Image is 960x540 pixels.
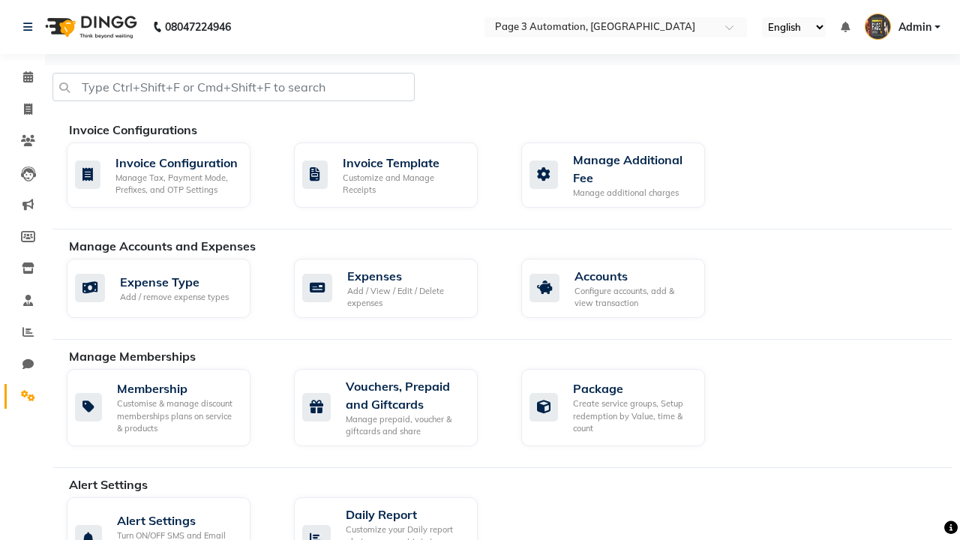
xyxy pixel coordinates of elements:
[347,285,466,310] div: Add / View / Edit / Delete expenses
[165,6,231,48] b: 08047224946
[573,379,693,397] div: Package
[115,154,238,172] div: Invoice Configuration
[294,369,499,446] a: Vouchers, Prepaid and GiftcardsManage prepaid, voucher & giftcards and share
[38,6,141,48] img: logo
[67,369,271,446] a: MembershipCustomise & manage discount memberships plans on service & products
[346,377,466,413] div: Vouchers, Prepaid and Giftcards
[67,142,271,208] a: Invoice ConfigurationManage Tax, Payment Mode, Prefixes, and OTP Settings
[343,154,466,172] div: Invoice Template
[521,369,726,446] a: PackageCreate service groups, Setup redemption by Value, time & count
[347,267,466,285] div: Expenses
[343,172,466,196] div: Customize and Manage Receipts
[521,259,726,318] a: AccountsConfigure accounts, add & view transaction
[573,397,693,435] div: Create service groups, Setup redemption by Value, time & count
[573,187,693,199] div: Manage additional charges
[346,413,466,438] div: Manage prepaid, voucher & giftcards and share
[898,19,931,35] span: Admin
[865,13,891,40] img: Admin
[115,172,238,196] div: Manage Tax, Payment Mode, Prefixes, and OTP Settings
[294,259,499,318] a: ExpensesAdd / View / Edit / Delete expenses
[120,273,229,291] div: Expense Type
[346,505,466,523] div: Daily Report
[521,142,726,208] a: Manage Additional FeeManage additional charges
[120,291,229,304] div: Add / remove expense types
[67,259,271,318] a: Expense TypeAdd / remove expense types
[117,397,238,435] div: Customise & manage discount memberships plans on service & products
[117,379,238,397] div: Membership
[573,151,693,187] div: Manage Additional Fee
[52,73,415,101] input: Type Ctrl+Shift+F or Cmd+Shift+F to search
[294,142,499,208] a: Invoice TemplateCustomize and Manage Receipts
[117,511,238,529] div: Alert Settings
[574,285,693,310] div: Configure accounts, add & view transaction
[574,267,693,285] div: Accounts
